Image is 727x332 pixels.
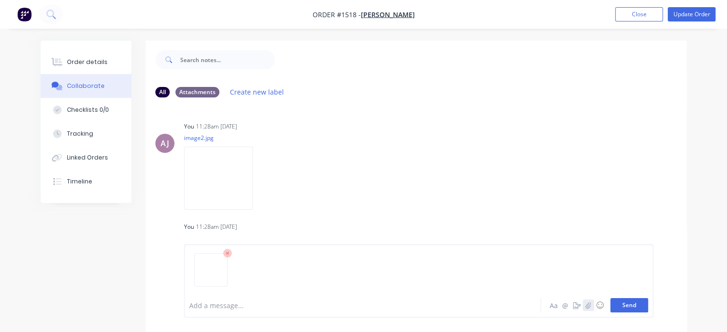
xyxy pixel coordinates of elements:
span: Order #1518 - [313,10,361,19]
div: Timeline [67,177,92,186]
button: Collaborate [41,74,131,98]
div: Collaborate [67,82,105,90]
div: All [155,87,170,97]
div: 11:28am [DATE] [196,223,237,231]
button: Tracking [41,122,131,146]
button: Send [610,298,648,312]
div: You [184,223,194,231]
a: [PERSON_NAME] [361,10,415,19]
button: Create new label [225,86,289,98]
div: AJ [161,138,169,149]
div: You [184,122,194,131]
input: Search notes... [180,50,275,69]
button: Checklists 0/0 [41,98,131,122]
div: Tracking [67,129,93,138]
p: image2.jpg [184,134,262,142]
div: Attachments [175,87,219,97]
div: Order details [67,58,108,66]
button: Close [615,7,663,21]
button: ☺ [594,300,606,311]
button: Order details [41,50,131,74]
div: Checklists 0/0 [67,106,109,114]
div: Linked Orders [67,153,108,162]
button: Aa [548,300,560,311]
div: 11:28am [DATE] [196,122,237,131]
button: Update Order [668,7,716,21]
button: Timeline [41,170,131,193]
button: @ [560,300,571,311]
button: Linked Orders [41,146,131,170]
img: Factory [17,7,32,21]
